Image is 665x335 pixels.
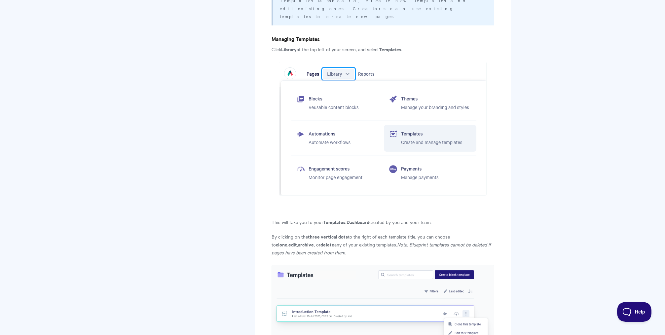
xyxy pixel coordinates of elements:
[276,241,287,248] strong: clone
[279,62,487,196] img: file-gQ6MgVBBZa.png
[272,233,494,256] p: By clicking on the to the right of each template title, you can choose to , , , or any of your ex...
[379,46,401,53] strong: Templates
[288,241,297,248] strong: edit
[272,218,494,226] p: This will take you to your created by you and your team.
[272,35,494,43] h4: Managing Templates
[320,241,334,248] strong: delete
[298,241,314,248] strong: archive
[323,218,369,225] strong: Templates Dashboard
[272,45,494,53] p: Click at the top left of your screen, and select .
[617,302,652,322] iframe: Toggle Customer Support
[281,46,297,53] strong: Library
[308,233,348,240] strong: three vertical dots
